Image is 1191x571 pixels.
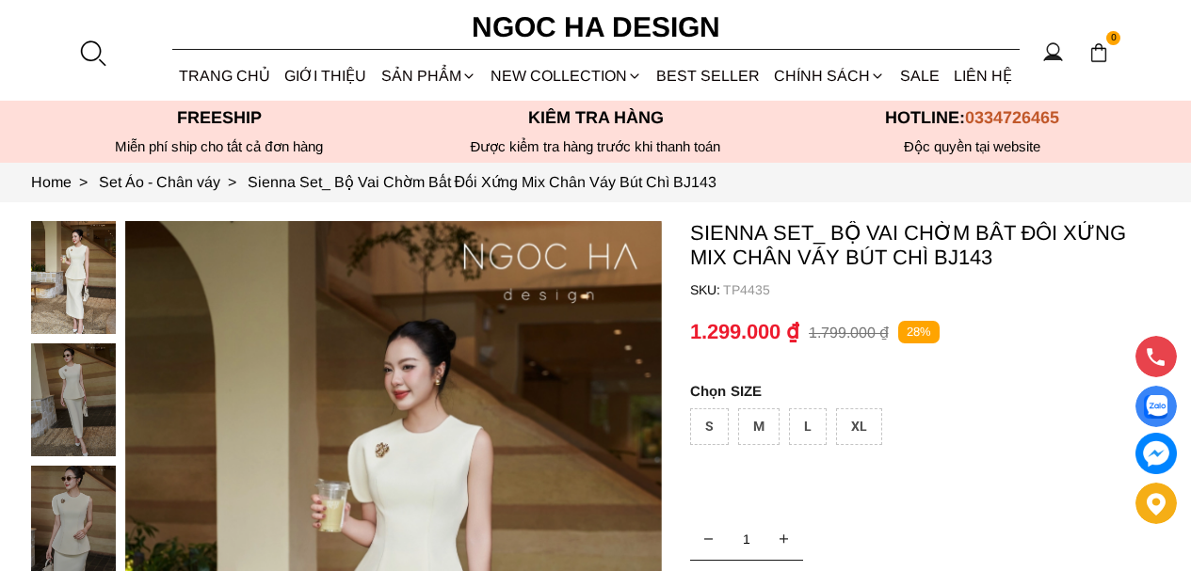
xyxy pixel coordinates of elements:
[767,51,893,101] div: Chính sách
[723,282,1161,297] p: TP4435
[690,221,1161,270] p: Sienna Set_ Bộ Vai Chờm Bất Đối Xứng Mix Chân Váy Bút Chì BJ143
[374,51,483,101] div: SẢN PHẨM
[31,108,408,128] p: Freeship
[789,408,827,445] div: L
[220,174,244,190] span: >
[31,221,116,334] img: Sienna Set_ Bộ Vai Chờm Bất Đối Xứng Mix Chân Váy Bút Chì BJ143_mini_0
[898,321,940,344] p: 28%
[483,51,649,101] a: NEW COLLECTION
[1144,395,1167,419] img: Display image
[809,324,889,341] p: 1.799.000 ₫
[1135,386,1177,427] a: Display image
[172,51,278,101] a: TRANG CHỦ
[965,108,1059,127] span: 0334726465
[690,520,803,558] input: Quantity input
[1106,31,1121,46] span: 0
[31,174,99,190] a: Link to Home
[31,138,408,155] div: Miễn phí ship cho tất cả đơn hàng
[99,174,248,190] a: Link to Set Áo - Chân váy
[455,5,737,50] a: Ngoc Ha Design
[836,408,882,445] div: XL
[278,51,374,101] a: GIỚI THIỆU
[528,108,664,127] font: Kiểm tra hàng
[408,138,784,155] p: Được kiểm tra hàng trước khi thanh toán
[946,51,1019,101] a: LIÊN HỆ
[1135,433,1177,474] a: messenger
[784,108,1161,128] p: Hotline:
[72,174,95,190] span: >
[690,320,799,344] p: 1.299.000 ₫
[1088,42,1109,63] img: img-CART-ICON-ksit0nf1
[784,138,1161,155] h6: Độc quyền tại website
[893,51,946,101] a: SALE
[690,408,729,445] div: S
[690,282,723,297] h6: SKU:
[738,408,780,445] div: M
[650,51,767,101] a: BEST SELLER
[248,174,717,190] a: Link to Sienna Set_ Bộ Vai Chờm Bất Đối Xứng Mix Chân Váy Bút Chì BJ143
[31,343,116,456] img: Sienna Set_ Bộ Vai Chờm Bất Đối Xứng Mix Chân Váy Bút Chì BJ143_mini_1
[690,383,1161,399] p: SIZE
